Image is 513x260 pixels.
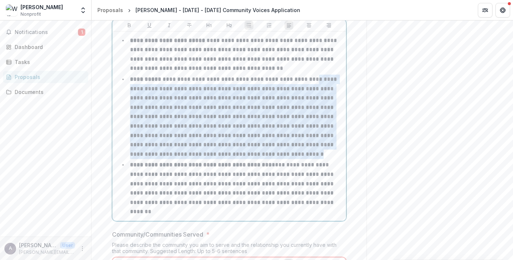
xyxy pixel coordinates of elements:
[94,5,303,15] nav: breadcrumb
[324,21,333,30] button: Align Right
[21,3,63,11] div: [PERSON_NAME]
[245,21,253,30] button: Bullet List
[3,56,88,68] a: Tasks
[78,29,85,36] span: 1
[495,3,510,18] button: Get Help
[19,249,75,256] p: [PERSON_NAME][EMAIL_ADDRESS][DOMAIN_NAME]
[135,6,300,14] div: [PERSON_NAME] - [DATE] - [DATE] Community Voices Application
[15,73,82,81] div: Proposals
[78,3,88,18] button: Open entity switcher
[6,4,18,16] img: William Marcellus Armstrong
[225,21,234,30] button: Heading 2
[305,21,313,30] button: Align Center
[21,11,41,18] span: Nonprofit
[3,41,88,53] a: Dashboard
[15,88,82,96] div: Documents
[165,21,174,30] button: Italicize
[3,86,88,98] a: Documents
[97,6,123,14] div: Proposals
[15,58,82,66] div: Tasks
[185,21,194,30] button: Strike
[112,242,346,257] div: Please describe the community you aim to serve and the relationship you currently have with that ...
[78,244,87,253] button: More
[285,21,293,30] button: Align Left
[3,26,88,38] button: Notifications1
[15,29,78,35] span: Notifications
[15,43,82,51] div: Dashboard
[125,21,134,30] button: Bold
[3,71,88,83] a: Proposals
[478,3,492,18] button: Partners
[112,230,203,239] p: Community/Communities Served
[19,241,57,249] p: [PERSON_NAME][EMAIL_ADDRESS][DOMAIN_NAME]
[265,21,274,30] button: Ordered List
[94,5,126,15] a: Proposals
[205,21,213,30] button: Heading 1
[145,21,154,30] button: Underline
[9,246,12,251] div: armstrong.wm@gmail.com
[60,242,75,249] p: User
